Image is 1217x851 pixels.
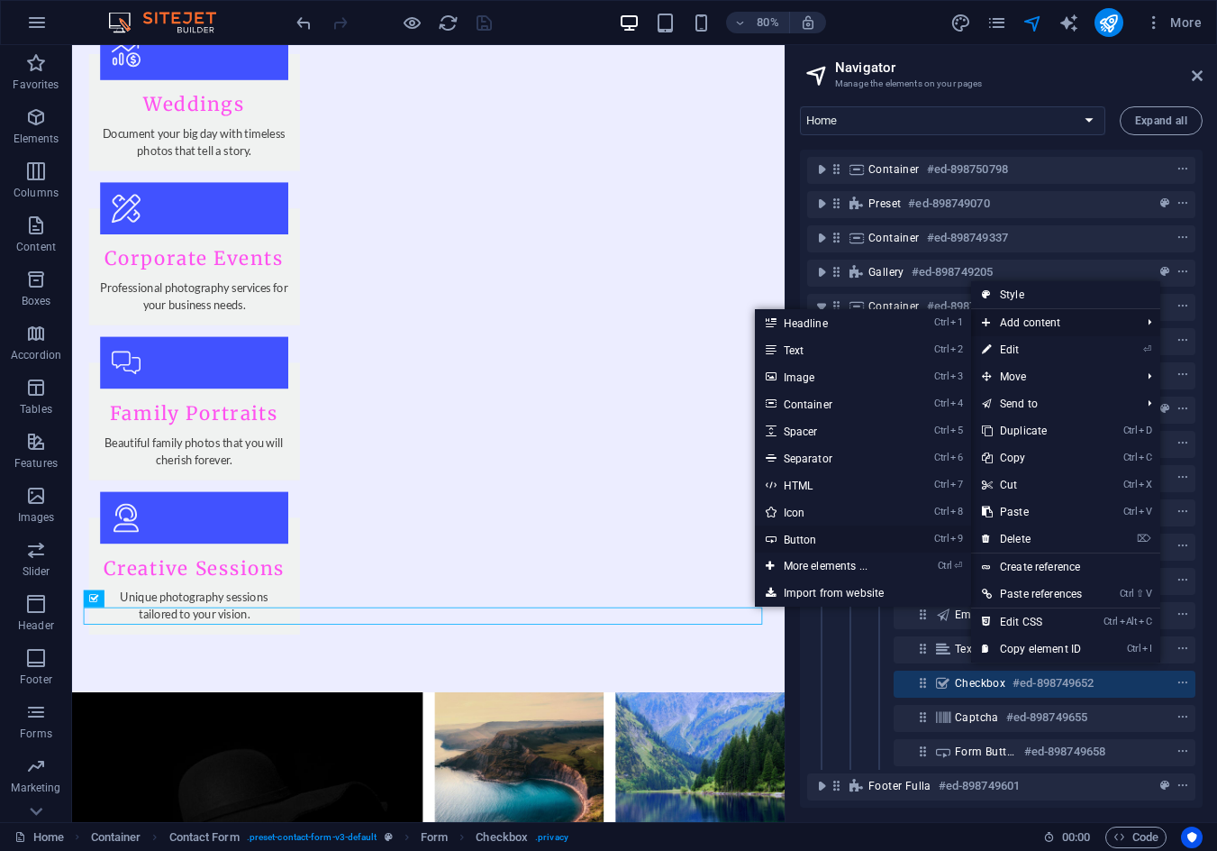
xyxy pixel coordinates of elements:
p: Favorites [13,78,59,92]
h6: #ed-898749658 [1024,741,1105,763]
a: Ctrl7HTML [755,471,904,499]
p: Footer [20,673,52,687]
i: Ctrl [934,533,949,544]
i: I [1142,643,1151,654]
h6: #ed-898749337 [927,227,1008,249]
span: Container [868,162,920,177]
span: Checkbox [955,676,1005,691]
i: Ctrl [934,479,949,490]
span: Click to select. Double-click to edit [91,827,141,848]
a: CtrlVPaste [971,499,1093,526]
button: preset [1156,398,1174,420]
a: CtrlDDuplicate [971,417,1093,444]
i: V [1146,588,1151,599]
i: V [1139,506,1151,517]
a: Ctrl8Icon [755,499,904,526]
i: 5 [950,425,962,436]
i: Ctrl [934,506,949,517]
button: context-menu [1174,193,1192,215]
a: Ctrl2Text [755,336,904,363]
h6: #ed-898749070 [908,193,989,215]
p: Columns [14,186,59,200]
span: Textarea [955,642,999,656]
i: Alt [1120,616,1138,627]
button: context-menu [1174,741,1192,763]
i: Pages (Ctrl+Alt+S) [986,13,1007,33]
button: context-menu [1174,638,1192,660]
h3: Manage the elements on your pages [835,76,1167,92]
button: context-menu [1174,364,1192,386]
span: Container [868,299,920,314]
nav: breadcrumb [91,827,568,848]
button: preset [1156,775,1174,797]
span: : [1075,830,1077,844]
h6: Session time [1043,827,1091,848]
button: context-menu [1174,467,1192,489]
p: Forms [20,727,52,741]
i: 2 [950,343,962,355]
h6: #ed-898749622 [927,296,1008,317]
i: Ctrl [1123,506,1138,517]
a: Ctrl⇧VPaste references [971,581,1093,608]
span: Captcha [955,710,999,725]
button: Code [1105,827,1167,848]
button: context-menu [1174,433,1192,454]
span: Footer Fulla [868,779,931,793]
p: Features [14,456,58,471]
button: context-menu [1174,501,1192,523]
i: 9 [950,533,962,544]
button: context-menu [1174,673,1192,694]
span: Gallery [868,265,904,279]
p: Images [18,510,55,525]
h6: 80% [753,12,782,33]
button: More [1138,8,1209,37]
a: ⏎Edit [971,336,1093,363]
i: Ctrl [1120,588,1134,599]
img: Editor Logo [104,12,239,33]
span: 00 00 [1062,827,1090,848]
button: context-menu [1174,330,1192,352]
a: Ctrl9Button [755,526,904,553]
i: D [1139,425,1151,436]
button: toggle-expand [811,296,832,317]
button: context-menu [1174,159,1192,180]
h2: Navigator [835,59,1203,76]
h6: #ed-898749655 [1006,707,1087,728]
i: Ctrl [938,560,952,572]
p: Tables [20,402,52,416]
i: ⏎ [954,560,962,572]
i: Ctrl [1127,643,1141,654]
button: context-menu [1174,775,1192,797]
i: C [1139,452,1151,463]
a: Ctrl1Headline [755,309,904,336]
button: 80% [726,12,790,33]
button: toggle-expand [811,775,832,797]
span: Form button [955,745,1017,759]
button: context-menu [1174,398,1192,420]
button: reload [437,12,459,33]
i: Ctrl [934,398,949,409]
button: context-menu [1174,707,1192,728]
p: Content [16,240,56,254]
button: undo [293,12,314,33]
span: Move [971,363,1133,390]
button: context-menu [1174,604,1192,626]
button: navigator [1022,12,1044,33]
i: Publish [1098,13,1119,33]
p: Slider [23,564,50,579]
button: toggle-expand [811,159,832,180]
a: Style [971,281,1160,308]
i: 3 [950,371,962,382]
button: publish [1094,8,1123,37]
i: Ctrl [934,316,949,328]
span: . preset-contact-form-v3-default [247,827,377,848]
i: X [1139,479,1151,490]
button: context-menu [1174,535,1192,557]
a: CtrlXCut [971,471,1093,499]
button: preset [1156,193,1174,215]
button: pages [986,12,1008,33]
i: ⌦ [1137,533,1151,544]
h6: #ed-898749205 [912,261,993,283]
i: 7 [950,479,962,490]
p: Boxes [22,294,51,308]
